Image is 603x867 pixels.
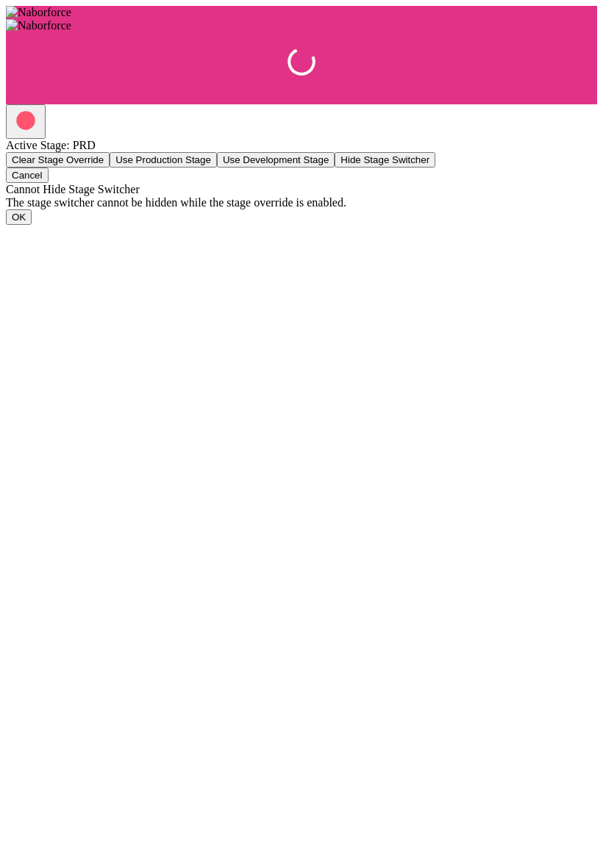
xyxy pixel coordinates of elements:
img: Naborforce [6,19,71,32]
button: Use Development Stage [217,152,335,168]
div: Cannot Hide Stage Switcher [6,183,597,196]
button: Clear Stage Override [6,152,110,168]
button: Cancel [6,168,49,183]
div: The stage switcher cannot be hidden while the stage override is enabled. [6,196,597,209]
button: Use Production Stage [110,152,217,168]
img: Naborforce [6,6,71,19]
button: Hide Stage Switcher [335,152,435,168]
button: OK [6,209,32,225]
div: Active Stage: PRD [6,139,597,152]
